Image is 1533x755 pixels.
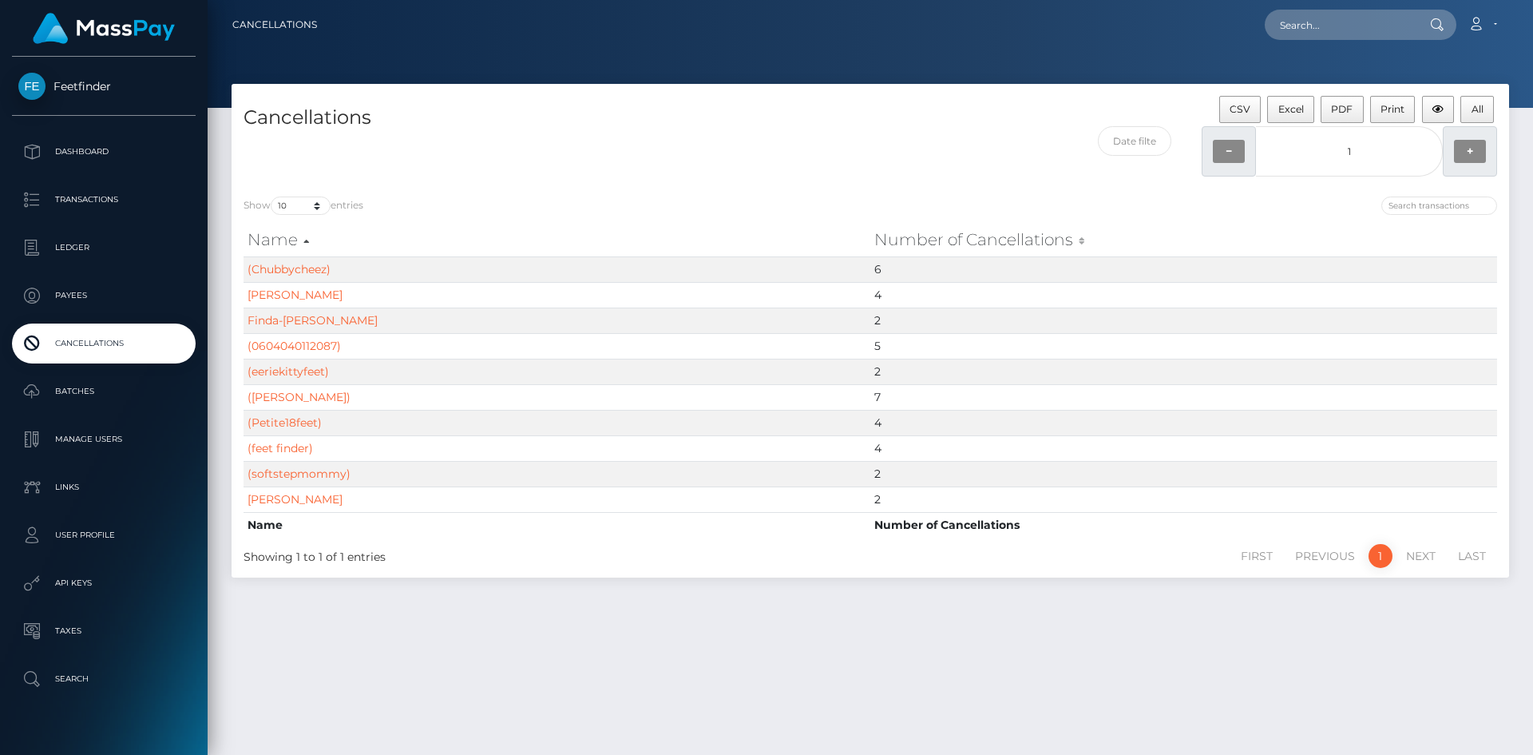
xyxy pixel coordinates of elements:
[244,224,870,256] th: Name: activate to sort column descending
[12,324,196,364] a: Cancellations
[12,276,196,316] a: Payees
[870,282,1497,308] td: 4
[1267,96,1314,123] button: Excel
[12,659,196,699] a: Search
[244,104,858,132] h4: Cancellations
[12,563,196,603] a: API Keys
[1213,140,1245,163] button: −
[870,308,1497,333] td: 2
[18,619,189,643] p: Taxes
[18,427,189,451] p: Manage Users
[248,288,343,302] a: [PERSON_NAME]
[1226,144,1232,158] strong: −
[12,180,196,220] a: Transactions
[1422,96,1455,123] button: Column visibility
[248,441,313,455] a: (feet finder)
[870,410,1497,435] td: 4
[248,415,322,430] a: (Petite18feet)
[1321,96,1364,123] button: PDF
[12,372,196,411] a: Batches
[870,333,1497,359] td: 5
[870,384,1497,410] td: 7
[1369,544,1392,568] a: 1
[248,339,341,353] a: (0604040112087)
[1460,96,1494,123] button: All
[18,475,189,499] p: Links
[244,512,870,538] th: Name
[248,262,331,276] a: (Chubbycheez)
[244,542,752,566] div: Showing 1 to 1 of 1 entries
[870,256,1497,282] td: 6
[244,197,363,215] label: Show entries
[271,197,331,215] select: Showentries
[12,515,196,555] a: User Profile
[248,313,378,328] a: Finda-[PERSON_NAME]
[1381,197,1497,215] input: Search transactions
[12,79,196,93] span: Feetfinder
[18,73,46,100] img: Feetfinder
[18,188,189,212] p: Transactions
[1219,96,1262,123] button: CSV
[18,332,189,356] p: Cancellations
[1380,103,1404,115] span: Print
[1331,103,1353,115] span: PDF
[33,13,175,44] img: MassPay Logo
[1454,140,1486,163] button: +
[18,667,189,691] p: Search
[248,364,329,379] a: (eeriekittyfeet)
[18,571,189,595] p: API Keys
[248,467,351,481] a: (softstepmommy)
[1278,103,1304,115] span: Excel
[870,512,1497,538] th: Number of Cancellations
[12,132,196,172] a: Dashboard
[870,461,1497,487] td: 2
[18,284,189,308] p: Payees
[12,228,196,268] a: Ledger
[870,224,1497,256] th: Number of Cancellations: activate to sort column ascending
[232,8,317,42] a: Cancellations
[1370,96,1416,123] button: Print
[870,487,1497,512] td: 2
[1098,126,1172,156] input: Date filter
[12,611,196,651] a: Taxes
[1467,144,1473,158] strong: +
[870,359,1497,384] td: 2
[18,236,189,260] p: Ledger
[18,523,189,547] p: User Profile
[248,492,343,507] a: [PERSON_NAME]
[1265,10,1415,40] input: Search...
[12,467,196,507] a: Links
[248,390,351,404] a: ([PERSON_NAME])
[1472,103,1483,115] span: All
[18,140,189,164] p: Dashboard
[870,435,1497,461] td: 4
[12,419,196,459] a: Manage Users
[18,379,189,403] p: Batches
[1230,103,1250,115] span: CSV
